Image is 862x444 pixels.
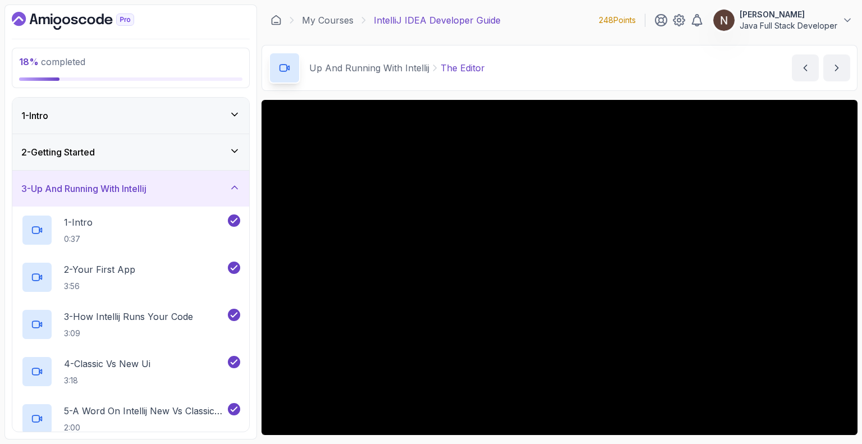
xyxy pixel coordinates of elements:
p: Up And Running With Intellij [309,61,429,75]
button: user profile image[PERSON_NAME]Java Full Stack Developer [713,9,853,31]
button: 1-Intro [12,98,249,134]
button: 5-A Word On Intellij New Vs Classic Ui2:00 [21,403,240,434]
p: 1 - Intro [64,216,93,229]
button: 2-Getting Started [12,134,249,170]
p: [PERSON_NAME] [740,9,837,20]
p: 0:37 [64,234,93,245]
p: 2 - Your First App [64,263,135,276]
h3: 1 - Intro [21,109,48,122]
iframe: 7 - The Editor [262,100,858,435]
p: 3:09 [64,328,193,339]
button: 4-Classic Vs New Ui3:18 [21,356,240,387]
button: 3-Up And Running With Intellij [12,171,249,207]
button: 3-How Intellij Runs Your Code3:09 [21,309,240,340]
span: 18 % [19,56,39,67]
p: IntelliJ IDEA Developer Guide [374,13,501,27]
p: 3:56 [64,281,135,292]
button: next content [823,54,850,81]
p: 2:00 [64,422,226,433]
p: Java Full Stack Developer [740,20,837,31]
p: The Editor [441,61,485,75]
a: My Courses [302,13,354,27]
a: Dashboard [270,15,282,26]
p: 3 - How Intellij Runs Your Code [64,310,193,323]
p: 248 Points [599,15,636,26]
button: previous content [792,54,819,81]
p: 4 - Classic Vs New Ui [64,357,150,370]
h3: 2 - Getting Started [21,145,95,159]
button: 1-Intro0:37 [21,214,240,246]
a: Dashboard [12,12,160,30]
img: user profile image [713,10,735,31]
span: completed [19,56,85,67]
p: 3:18 [64,375,150,386]
button: 2-Your First App3:56 [21,262,240,293]
h3: 3 - Up And Running With Intellij [21,182,146,195]
p: 5 - A Word On Intellij New Vs Classic Ui [64,404,226,418]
